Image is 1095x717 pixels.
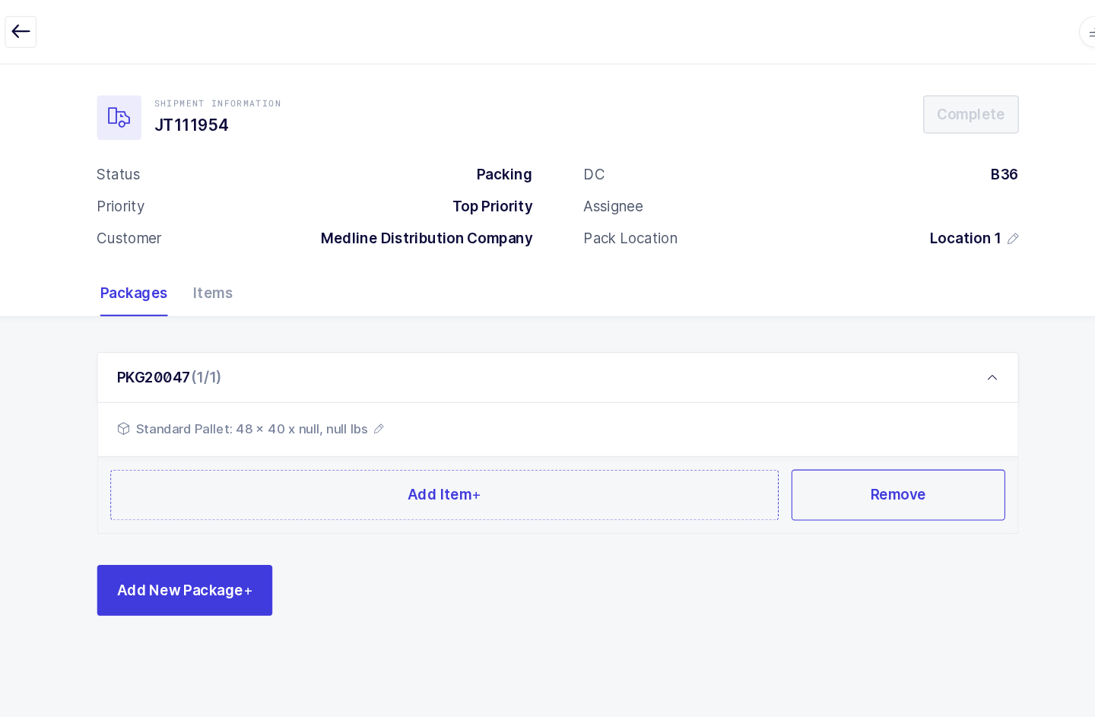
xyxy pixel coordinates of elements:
span: + [465,465,474,481]
div: DC [572,158,592,176]
span: Location 1 [903,219,972,237]
span: Remove [846,464,900,483]
div: PKG20047(1/1) [106,385,989,511]
div: Packing [458,158,523,176]
span: Complete [910,100,976,119]
h1: JT111954 [161,108,283,132]
div: Items [186,259,236,303]
span: B36 [962,159,989,175]
span: Add Item [404,464,474,483]
div: Top Priority [434,189,523,207]
div: Shipment Information [161,93,283,105]
div: Medline Distribution Company [309,219,523,237]
button: Add New Package+ [106,541,275,589]
button: Complete [897,91,989,128]
div: Customer [106,219,168,237]
div: Status [106,158,148,176]
button: Standard Pallet: 48 x 40 x null, null lbs [125,401,381,419]
button: Remove [771,449,976,498]
div: Assignee [572,189,629,207]
div: PKG20047(1/1) [106,337,989,385]
div: Packages [109,259,186,303]
div: PKG20047 [125,352,226,370]
span: (1/1) [196,353,226,369]
span: Add New Package [125,555,255,574]
div: Priority [106,189,152,207]
div: Pack Location [572,219,662,237]
button: Add Item+ [119,449,759,498]
button: Location 1 [903,219,989,237]
span: + [246,557,255,573]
